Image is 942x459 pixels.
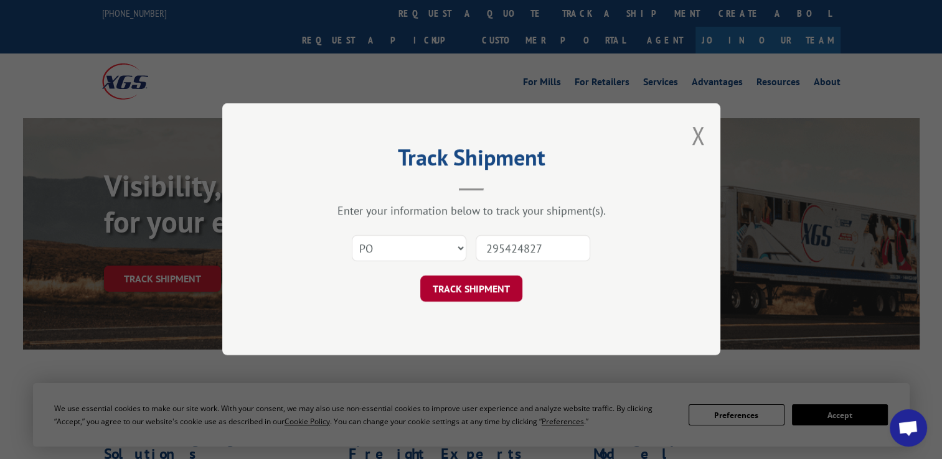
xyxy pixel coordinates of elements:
h2: Track Shipment [285,149,658,172]
a: Open chat [890,409,927,447]
button: Close modal [691,119,705,152]
button: TRACK SHIPMENT [420,276,522,302]
input: Number(s) [476,236,590,262]
div: Enter your information below to track your shipment(s). [285,204,658,218]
